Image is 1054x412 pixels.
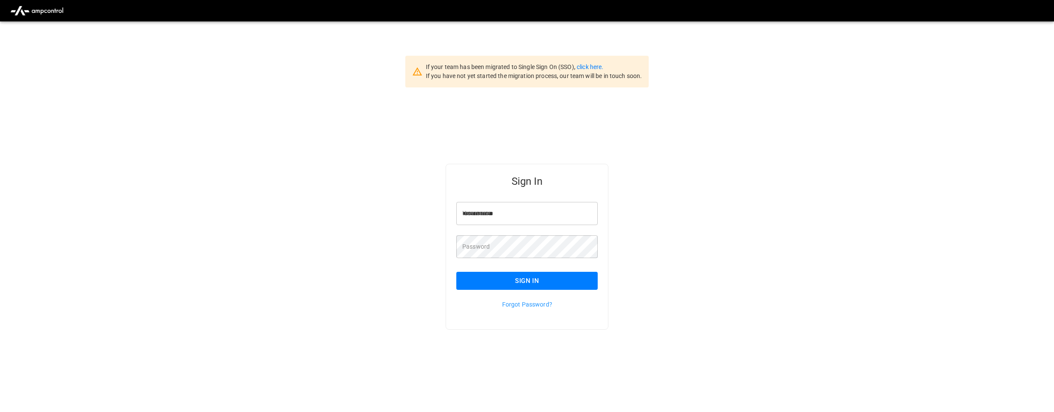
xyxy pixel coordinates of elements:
h5: Sign In [456,174,598,188]
span: If your team has been migrated to Single Sign On (SSO), [426,63,577,70]
a: click here. [577,63,603,70]
button: Sign In [456,272,598,290]
p: Forgot Password? [456,300,598,309]
img: ampcontrol.io logo [7,3,67,19]
span: If you have not yet started the migration process, our team will be in touch soon. [426,72,642,79]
